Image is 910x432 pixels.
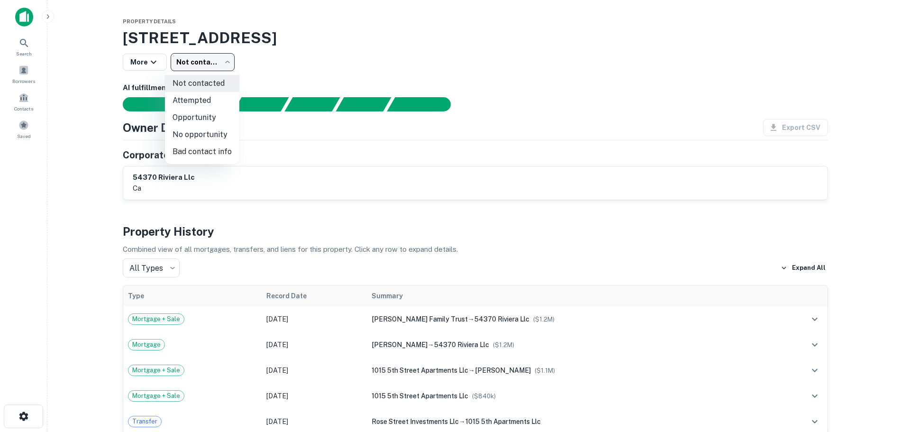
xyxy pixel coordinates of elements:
li: Bad contact info [165,143,239,160]
iframe: Chat Widget [863,356,910,402]
li: Opportunity [165,109,239,126]
li: Attempted [165,92,239,109]
li: Not contacted [165,75,239,92]
li: No opportunity [165,126,239,143]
